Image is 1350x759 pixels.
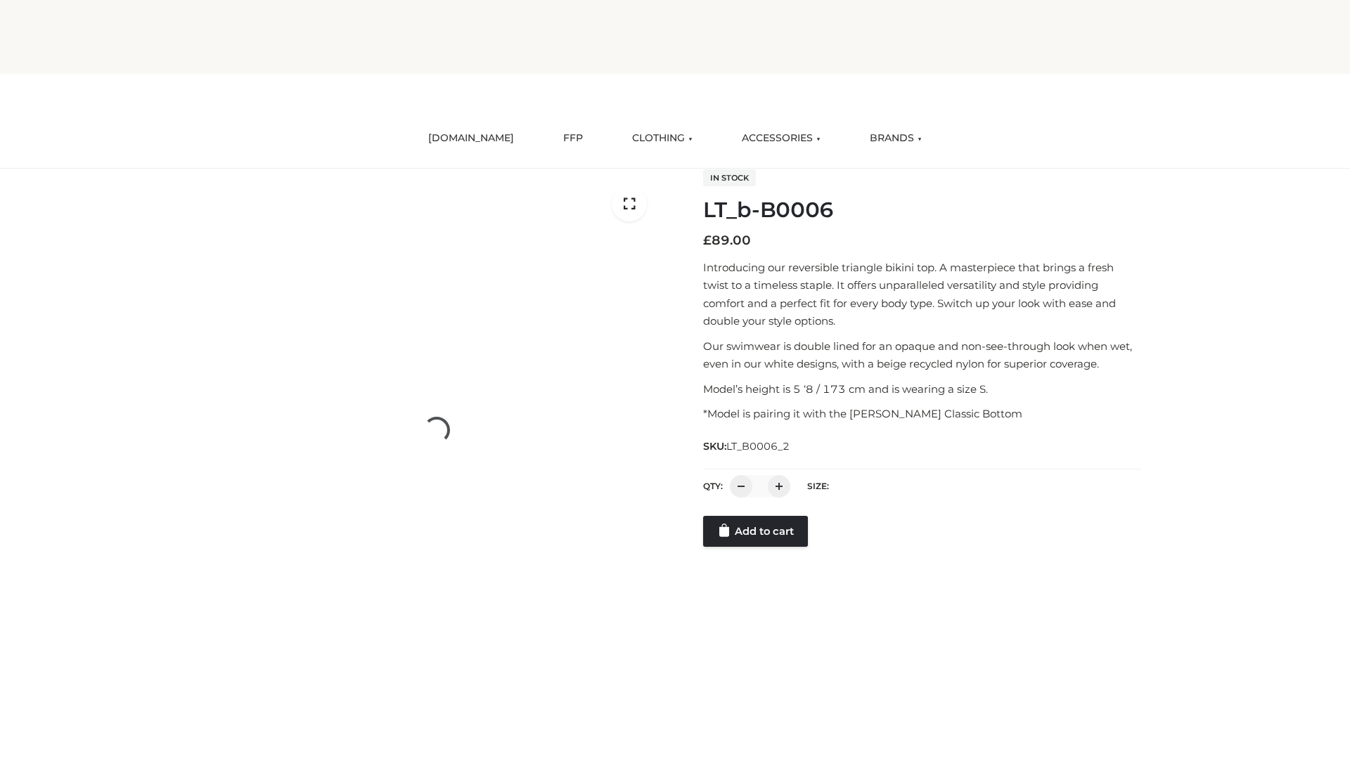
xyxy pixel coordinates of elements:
a: ACCESSORIES [731,123,831,154]
a: BRANDS [859,123,932,154]
h1: LT_b-B0006 [703,197,1141,223]
a: Add to cart [703,516,808,547]
a: CLOTHING [622,123,703,154]
p: *Model is pairing it with the [PERSON_NAME] Classic Bottom [703,405,1141,423]
p: Model’s height is 5 ‘8 / 173 cm and is wearing a size S. [703,380,1141,398]
a: [DOMAIN_NAME] [418,123,525,154]
span: In stock [703,169,756,186]
p: Introducing our reversible triangle bikini top. A masterpiece that brings a fresh twist to a time... [703,259,1141,330]
label: QTY: [703,481,723,491]
span: LT_B0006_2 [726,440,790,453]
span: SKU: [703,438,791,455]
bdi: 89.00 [703,233,751,248]
p: Our swimwear is double lined for an opaque and non-see-through look when wet, even in our white d... [703,337,1141,373]
a: FFP [553,123,593,154]
label: Size: [807,481,829,491]
span: £ [703,233,712,248]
